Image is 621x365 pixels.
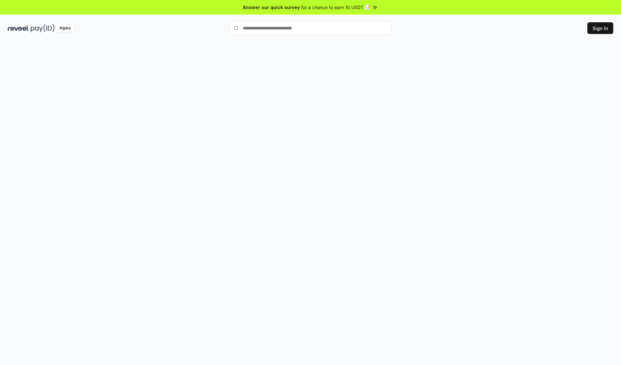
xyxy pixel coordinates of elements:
span: Answer our quick survey [243,4,300,11]
div: Alpha [56,24,74,32]
img: pay_id [31,24,55,32]
span: for a chance to earn 10 USDT 📝 [301,4,370,11]
button: Sign In [587,22,613,34]
img: reveel_dark [8,24,29,32]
